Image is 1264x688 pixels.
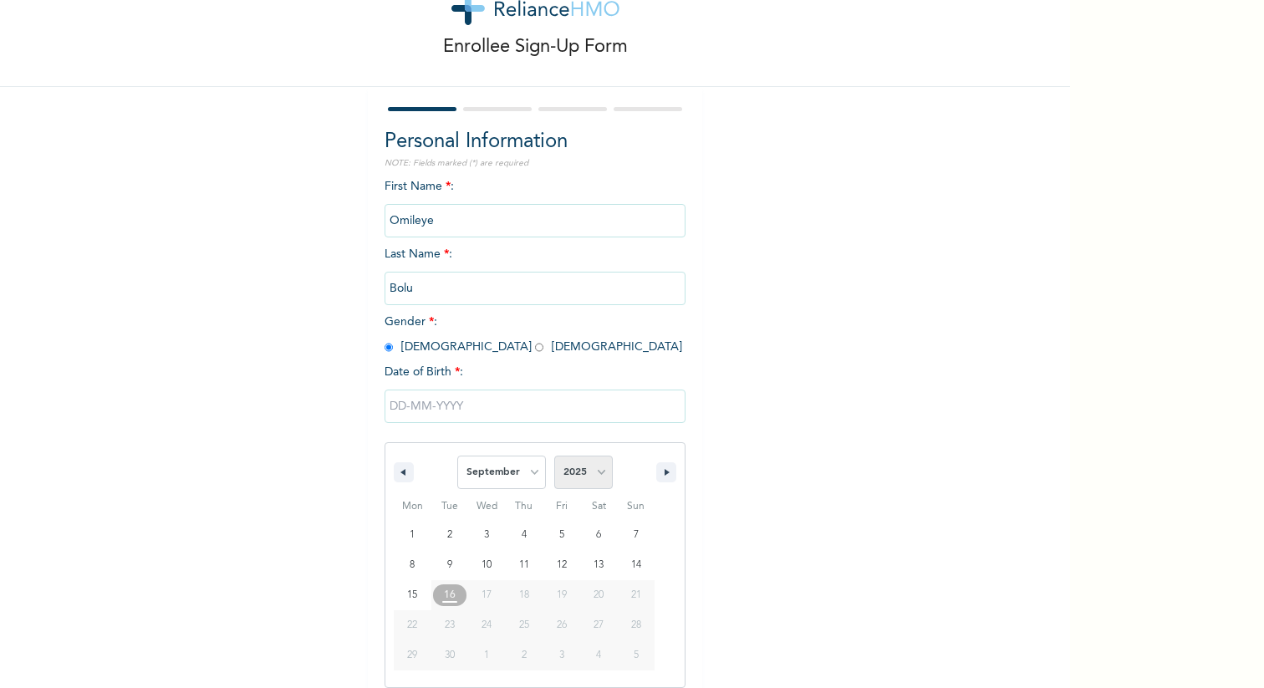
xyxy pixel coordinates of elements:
button: 17 [468,580,506,610]
span: 22 [407,610,417,640]
button: 26 [543,610,580,640]
input: DD-MM-YYYY [385,390,686,423]
button: 25 [506,610,543,640]
button: 19 [543,580,580,610]
button: 28 [617,610,655,640]
button: 8 [394,550,431,580]
span: 1 [410,520,415,550]
span: 8 [410,550,415,580]
p: Enrollee Sign-Up Form [443,33,628,61]
span: 16 [444,580,456,610]
span: Gender : [DEMOGRAPHIC_DATA] [DEMOGRAPHIC_DATA] [385,316,682,353]
span: Wed [468,493,506,520]
span: 27 [594,610,604,640]
span: 3 [484,520,489,550]
button: 20 [580,580,618,610]
button: 7 [617,520,655,550]
button: 9 [431,550,469,580]
button: 11 [506,550,543,580]
span: 4 [522,520,527,550]
span: Mon [394,493,431,520]
span: 21 [631,580,641,610]
span: 20 [594,580,604,610]
span: 29 [407,640,417,670]
span: 13 [594,550,604,580]
button: 24 [468,610,506,640]
button: 1 [394,520,431,550]
input: Enter your last name [385,272,686,305]
span: Last Name : [385,248,686,294]
span: 28 [631,610,641,640]
button: 22 [394,610,431,640]
button: 13 [580,550,618,580]
p: NOTE: Fields marked (*) are required [385,157,686,170]
button: 14 [617,550,655,580]
button: 5 [543,520,580,550]
button: 6 [580,520,618,550]
span: 18 [519,580,529,610]
button: 21 [617,580,655,610]
span: 30 [445,640,455,670]
span: 19 [557,580,567,610]
button: 27 [580,610,618,640]
button: 16 [431,580,469,610]
span: 25 [519,610,529,640]
span: Date of Birth : [385,364,463,381]
span: 24 [482,610,492,640]
span: 5 [559,520,564,550]
span: First Name : [385,181,686,227]
button: 23 [431,610,469,640]
span: Sun [617,493,655,520]
button: 10 [468,550,506,580]
span: 2 [447,520,452,550]
span: 11 [519,550,529,580]
span: 12 [557,550,567,580]
button: 4 [506,520,543,550]
span: Thu [506,493,543,520]
span: 26 [557,610,567,640]
span: 9 [447,550,452,580]
span: Tue [431,493,469,520]
button: 12 [543,550,580,580]
span: Fri [543,493,580,520]
button: 29 [394,640,431,670]
button: 3 [468,520,506,550]
span: 10 [482,550,492,580]
span: 17 [482,580,492,610]
button: 15 [394,580,431,610]
span: Sat [580,493,618,520]
button: 30 [431,640,469,670]
span: 14 [631,550,641,580]
span: 6 [596,520,601,550]
span: 7 [634,520,639,550]
input: Enter your first name [385,204,686,237]
span: 15 [407,580,417,610]
span: 23 [445,610,455,640]
button: 18 [506,580,543,610]
button: 2 [431,520,469,550]
h2: Personal Information [385,127,686,157]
